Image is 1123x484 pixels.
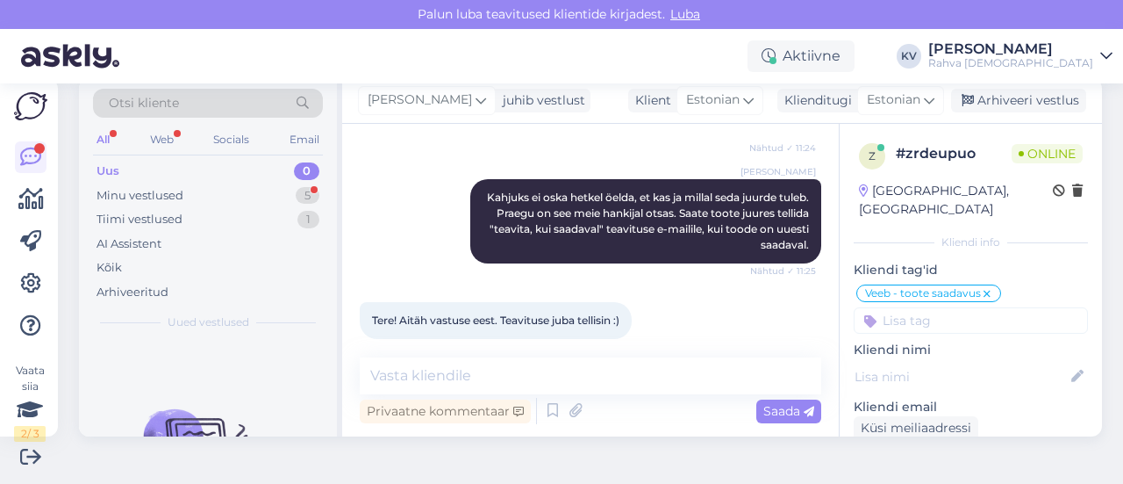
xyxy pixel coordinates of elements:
span: Otsi kliente [109,94,179,112]
span: [PERSON_NAME] [368,90,472,110]
div: Arhiveeri vestlus [951,89,1086,112]
span: [PERSON_NAME] [740,165,816,178]
div: KV [897,44,921,69]
div: 1 [297,211,319,228]
span: Tere! Aitäh vastuse eest. Teavituse juba tellisin :) [372,314,619,327]
div: Privaatne kommentaar [360,400,531,423]
div: 5 [296,187,319,205]
input: Lisa nimi [855,367,1068,386]
div: Vaata siia [14,363,46,442]
div: Klient [628,91,671,110]
p: Kliendi nimi [854,341,1088,359]
div: Arhiveeritud [97,284,168,301]
img: Askly Logo [14,92,47,120]
div: juhib vestlust [496,91,585,110]
div: 0 [294,163,319,180]
p: Kliendi email [854,398,1088,416]
span: Nähtud ✓ 11:24 [749,141,816,155]
div: Web [147,128,177,151]
span: Estonian [686,90,740,110]
div: Aktiivne [747,40,855,72]
div: # zrdeupuo [896,143,1012,164]
div: [GEOGRAPHIC_DATA], [GEOGRAPHIC_DATA] [859,182,1053,219]
div: [PERSON_NAME] [928,42,1093,56]
span: Nähtud ✓ 11:25 [750,264,816,278]
span: Online [1012,144,1083,163]
span: Veeb - toote saadavus [865,288,981,299]
p: Kliendi tag'id [854,261,1088,279]
div: Socials [210,128,253,151]
div: Email [286,128,323,151]
div: Minu vestlused [97,187,183,205]
div: Klienditugi [777,91,852,110]
span: 11:25 [365,340,431,353]
div: Tiimi vestlused [97,211,182,228]
span: Kahjuks ei oska hetkel öelda, et kas ja millal seda juurde tuleb. Praegu on see meie hankijal ots... [487,191,812,251]
span: Saada [763,403,814,419]
div: Kliendi info [854,235,1088,250]
span: Uued vestlused [168,314,249,330]
div: 2 / 3 [14,426,46,442]
span: Estonian [867,90,920,110]
div: Küsi meiliaadressi [854,416,978,440]
span: Luba [665,6,705,22]
a: [PERSON_NAME]Rahva [DEMOGRAPHIC_DATA] [928,42,1112,70]
div: All [93,128,113,151]
input: Lisa tag [854,307,1088,334]
div: Uus [97,163,119,180]
div: Kõik [97,259,122,277]
div: AI Assistent [97,235,161,253]
div: Rahva [DEMOGRAPHIC_DATA] [928,56,1093,70]
span: z [869,149,876,163]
